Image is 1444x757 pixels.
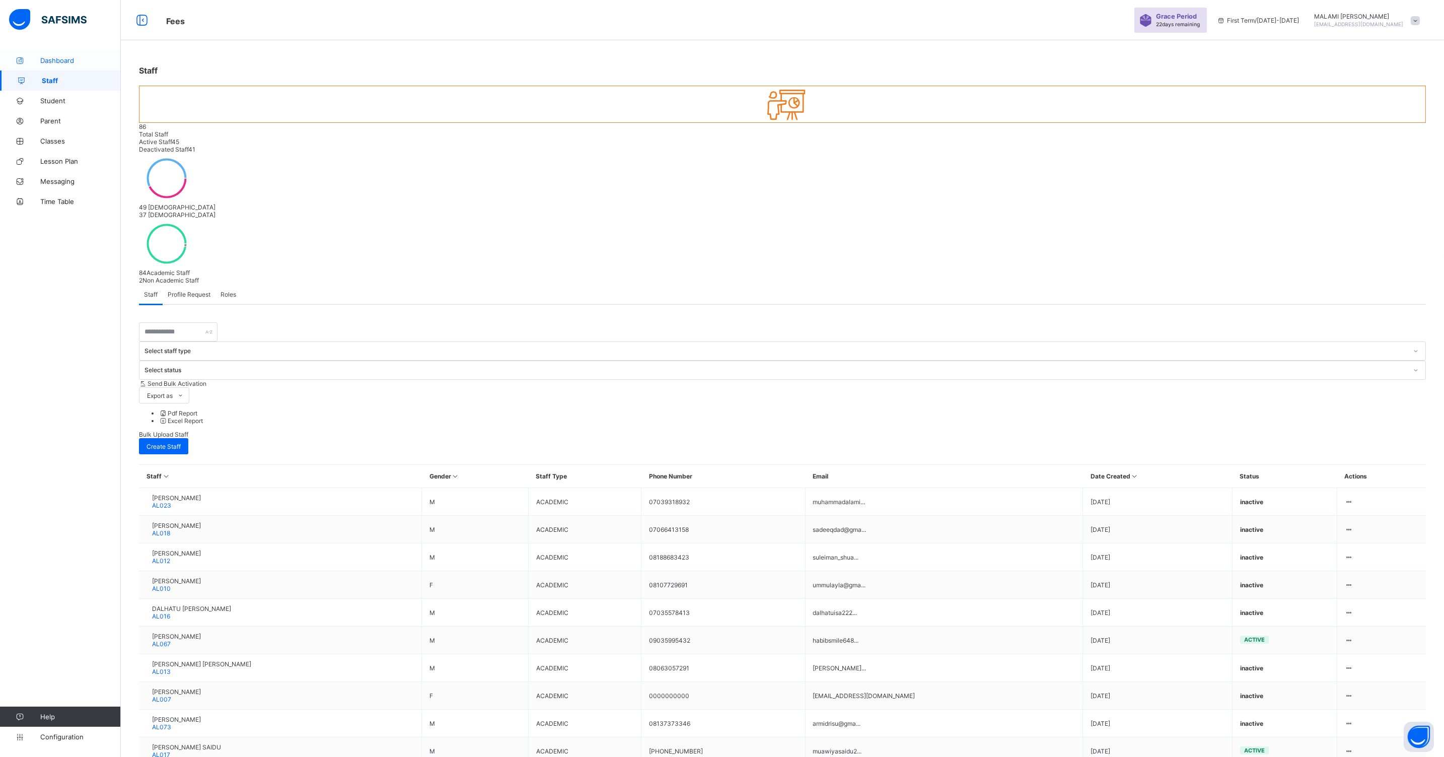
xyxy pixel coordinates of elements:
[1240,554,1263,561] span: inactive
[529,516,641,543] td: ACADEMIC
[152,529,170,537] span: AL018
[148,211,215,219] span: [DEMOGRAPHIC_DATA]
[422,571,529,599] td: F
[422,710,529,737] td: M
[1156,21,1200,27] span: 22 days remaining
[139,203,147,211] span: 49
[641,488,805,516] td: 07039318932
[1240,581,1263,589] span: inactive
[9,9,87,30] img: safsims
[139,211,147,219] span: 37
[139,130,1426,138] div: Total Staff
[641,682,805,710] td: 0000000000
[166,16,185,26] span: Fees
[172,138,179,146] span: 45
[148,203,215,211] span: [DEMOGRAPHIC_DATA]
[152,494,201,502] span: [PERSON_NAME]
[1314,21,1403,27] span: [EMAIL_ADDRESS][DOMAIN_NAME]
[422,543,529,571] td: M
[40,177,121,185] span: Messaging
[147,392,173,399] span: Export as
[152,633,201,640] span: [PERSON_NAME]
[152,696,171,703] span: AL007
[152,522,201,529] span: [PERSON_NAME]
[139,123,146,130] span: 86
[1083,571,1233,599] td: [DATE]
[1083,543,1233,571] td: [DATE]
[221,291,236,298] span: Roles
[641,465,805,488] th: Phone Number
[805,627,1083,654] td: habibsmile648...
[422,488,529,516] td: M
[1139,14,1152,27] img: sticker-purple.71386a28dfed39d6af7621340158ba97.svg
[152,502,171,509] span: AL023
[1314,13,1403,20] span: MALAMI [PERSON_NAME]
[641,627,805,654] td: 09035995432
[1240,609,1263,616] span: inactive
[152,660,251,668] span: [PERSON_NAME] [PERSON_NAME]
[641,654,805,682] td: 08063057291
[152,723,171,731] span: AL073
[152,640,171,648] span: AL067
[40,733,120,741] span: Configuration
[152,743,221,751] span: [PERSON_NAME] SAIDU
[641,571,805,599] td: 08107729691
[1217,17,1299,24] span: session/term information
[1240,664,1263,672] span: inactive
[641,543,805,571] td: 08188683423
[40,117,121,125] span: Parent
[422,465,529,488] th: Gender
[529,682,641,710] td: ACADEMIC
[805,488,1083,516] td: muhammadalami...
[1083,682,1233,710] td: [DATE]
[152,605,231,612] span: DALHATU [PERSON_NAME]
[40,197,121,205] span: Time Table
[42,77,121,85] span: Staff
[641,516,805,543] td: 07066413158
[139,277,142,284] span: 2
[1083,627,1233,654] td: [DATE]
[1083,488,1233,516] td: [DATE]
[1240,526,1263,533] span: inactive
[1244,636,1265,643] span: active
[188,146,195,153] span: 41
[145,348,1407,355] div: Select staff type
[1083,710,1233,737] td: [DATE]
[139,138,172,146] span: Active Staff
[1083,516,1233,543] td: [DATE]
[805,465,1083,488] th: Email
[529,710,641,737] td: ACADEMIC
[1240,498,1263,506] span: inactive
[152,585,171,592] span: AL010
[1240,692,1263,700] span: inactive
[147,443,181,450] span: Create Staff
[40,97,121,105] span: Student
[422,599,529,627] td: M
[168,291,210,298] span: Profile Request
[139,431,188,438] span: Bulk Upload Staff
[805,710,1083,737] td: armidrisu@gma...
[152,557,170,565] span: AL012
[145,367,1407,374] div: Select status
[529,599,641,627] td: ACADEMIC
[529,488,641,516] td: ACADEMIC
[805,571,1083,599] td: ummulayla@gma...
[422,654,529,682] td: M
[805,516,1083,543] td: sadeeqdad@gma...
[152,612,170,620] span: AL016
[1233,465,1337,488] th: Status
[529,571,641,599] td: ACADEMIC
[1130,472,1139,480] i: Sort in Ascending Order
[1156,13,1197,20] span: Grace Period
[1309,13,1425,28] div: MALAMIMOHAMMED
[40,157,121,165] span: Lesson Plan
[641,599,805,627] td: 07035578413
[1404,722,1434,752] button: Open asap
[805,654,1083,682] td: [PERSON_NAME]...
[148,380,206,387] span: Send Bulk Activation
[422,682,529,710] td: F
[152,577,201,585] span: [PERSON_NAME]
[529,543,641,571] td: ACADEMIC
[1083,654,1233,682] td: [DATE]
[1083,599,1233,627] td: [DATE]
